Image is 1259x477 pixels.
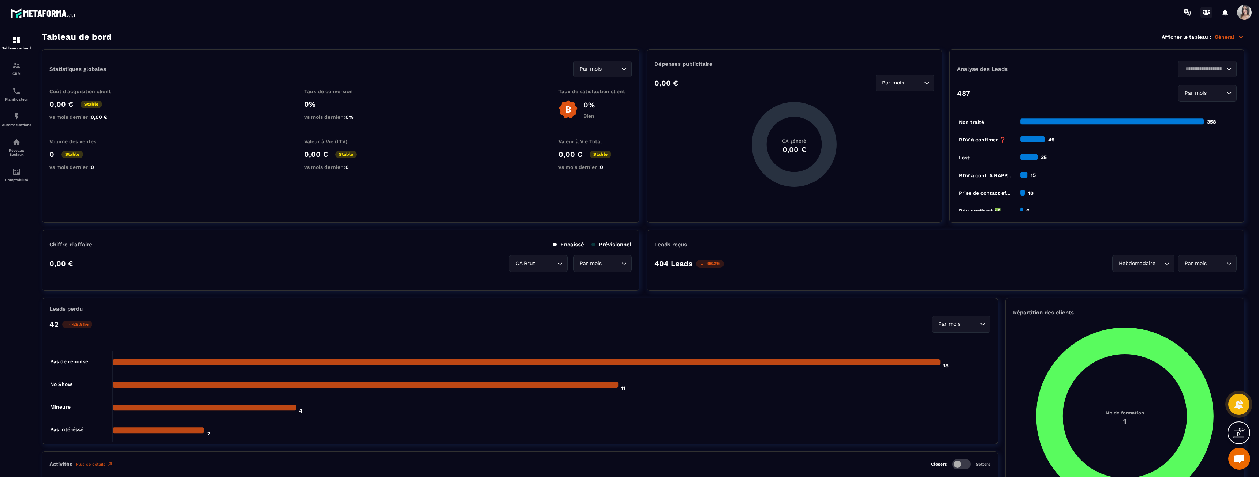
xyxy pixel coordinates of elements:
[1178,255,1237,272] div: Search for option
[2,81,31,107] a: schedulerschedulerPlanificateur
[12,61,21,70] img: formation
[578,260,603,268] span: Par mois
[49,150,54,159] p: 0
[2,123,31,127] p: Automatisations
[1162,34,1211,40] p: Afficher le tableau :
[304,164,377,170] p: vs mois dernier :
[603,65,620,73] input: Search for option
[573,255,632,272] div: Search for option
[2,162,31,188] a: accountantaccountantComptabilité
[573,61,632,77] div: Search for option
[654,259,692,268] p: 404 Leads
[959,137,1006,143] tspan: RDV à confimer ❓
[345,164,349,170] span: 0
[91,164,94,170] span: 0
[12,138,21,147] img: social-network
[12,167,21,176] img: accountant
[959,190,1010,196] tspan: Prise de contact ef...
[335,151,357,158] p: Stable
[558,88,632,94] p: Taux de satisfaction client
[2,30,31,56] a: formationformationTableau de bord
[696,260,724,268] p: -96.2%
[558,139,632,144] p: Valeur à Vie Total
[49,88,123,94] p: Coût d'acquisition client
[304,150,328,159] p: 0,00 €
[107,461,113,467] img: narrow-up-right-o.6b7c60e2.svg
[1228,448,1250,470] div: Ouvrir le chat
[345,114,354,120] span: 0%
[957,66,1097,72] p: Analyse des Leads
[49,259,73,268] p: 0,00 €
[591,241,632,248] p: Prévisionnel
[2,107,31,132] a: automationsautomationsAutomatisations
[976,462,990,467] p: Setters
[553,241,584,248] p: Encaissé
[654,241,687,248] p: Leads reçus
[2,97,31,101] p: Planificateur
[1183,89,1208,97] span: Par mois
[49,114,123,120] p: vs mois dernier :
[12,35,21,44] img: formation
[10,7,76,20] img: logo
[654,61,934,67] p: Dépenses publicitaire
[76,461,113,467] a: Plus de détails
[1178,61,1237,77] div: Search for option
[558,100,578,119] img: b-badge-o.b3b20ee6.svg
[881,79,906,87] span: Par mois
[49,164,123,170] p: vs mois dernier :
[654,79,678,87] p: 0,00 €
[42,32,112,42] h3: Tableau de bord
[1112,255,1174,272] div: Search for option
[558,150,582,159] p: 0,00 €
[957,89,970,98] p: 487
[49,461,72,467] p: Activités
[1117,260,1157,268] span: Hebdomadaire
[1178,85,1237,102] div: Search for option
[304,88,377,94] p: Taux de conversion
[50,381,72,387] tspan: No Show
[50,404,71,410] tspan: Mineure
[49,100,73,109] p: 0,00 €
[12,112,21,121] img: automations
[1183,65,1225,73] input: Search for option
[1013,309,1237,316] p: Répartition des clients
[583,113,595,119] p: Bien
[1215,34,1244,40] p: Général
[2,148,31,156] p: Réseaux Sociaux
[91,114,107,120] span: 0,00 €
[81,101,102,108] p: Stable
[603,260,620,268] input: Search for option
[959,119,984,125] tspan: Non traité
[600,164,603,170] span: 0
[959,173,1011,178] tspan: RDV à conf. A RAPP...
[49,139,123,144] p: Volume des ventes
[61,151,83,158] p: Stable
[1208,260,1225,268] input: Search for option
[2,132,31,162] a: social-networksocial-networkRéseaux Sociaux
[959,155,970,160] tspan: Lost
[49,320,59,329] p: 42
[1183,260,1208,268] span: Par mois
[49,306,83,312] p: Leads perdu
[304,114,377,120] p: vs mois dernier :
[2,72,31,76] p: CRM
[1208,89,1225,97] input: Search for option
[509,255,568,272] div: Search for option
[959,208,1001,214] tspan: Rdv confirmé ✅
[937,320,962,328] span: Par mois
[932,316,990,333] div: Search for option
[12,87,21,95] img: scheduler
[304,139,377,144] p: Valeur à Vie (LTV)
[590,151,611,158] p: Stable
[906,79,922,87] input: Search for option
[62,321,92,328] p: -28.81%
[583,101,595,109] p: 0%
[2,56,31,81] a: formationformationCRM
[537,260,556,268] input: Search for option
[2,46,31,50] p: Tableau de bord
[2,178,31,182] p: Comptabilité
[304,100,377,109] p: 0%
[931,462,947,467] p: Closers
[50,427,83,432] tspan: Pas intéréssé
[1157,260,1162,268] input: Search for option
